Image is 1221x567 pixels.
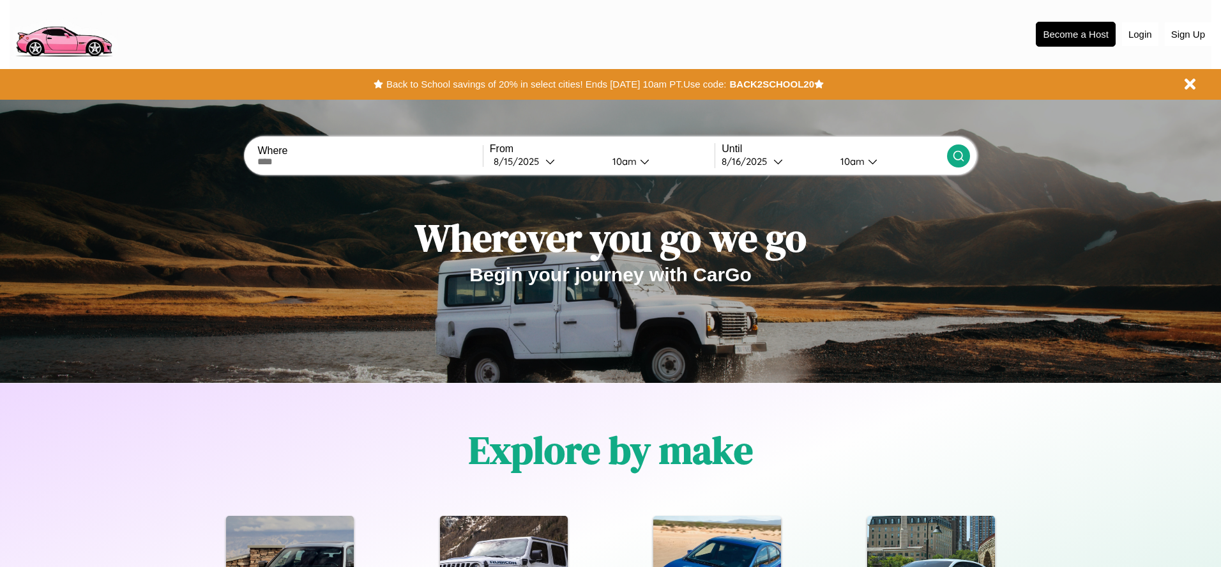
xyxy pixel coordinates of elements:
div: 10am [606,155,640,167]
button: Sign Up [1165,22,1211,46]
div: 8 / 16 / 2025 [722,155,773,167]
button: 10am [830,155,946,168]
label: From [490,143,715,155]
label: Where [257,145,482,157]
button: 8/15/2025 [490,155,602,168]
b: BACK2SCHOOL20 [729,79,814,89]
h1: Explore by make [469,424,753,476]
button: Login [1122,22,1158,46]
button: 10am [602,155,715,168]
img: logo [10,6,118,60]
button: Back to School savings of 20% in select cities! Ends [DATE] 10am PT.Use code: [383,75,729,93]
label: Until [722,143,946,155]
button: Become a Host [1036,22,1116,47]
div: 10am [834,155,868,167]
div: 8 / 15 / 2025 [494,155,545,167]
